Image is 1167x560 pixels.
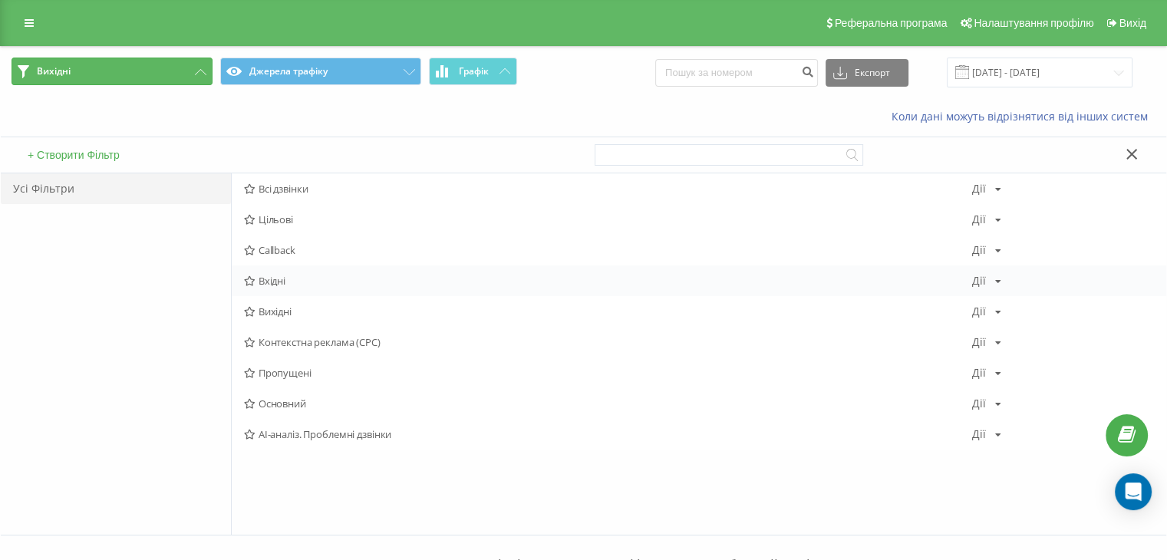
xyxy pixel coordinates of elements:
div: Дії [972,367,986,378]
span: AI-аналіз. Проблемні дзвінки [244,429,972,440]
span: Графік [459,66,489,77]
button: + Створити Фільтр [23,148,124,162]
span: Вихід [1119,17,1146,29]
div: Дії [972,429,986,440]
div: Дії [972,337,986,348]
div: Дії [972,183,986,194]
button: Закрити [1121,147,1143,163]
span: Цільові [244,214,972,225]
span: Реферальна програма [835,17,948,29]
span: Налаштування профілю [974,17,1093,29]
button: Джерела трафіку [220,58,421,85]
a: Коли дані можуть відрізнятися вiд інших систем [892,109,1155,124]
div: Дії [972,214,986,225]
span: Вихідні [244,306,972,317]
span: Пропущені [244,367,972,378]
span: Основний [244,398,972,409]
button: Експорт [826,59,908,87]
div: Дії [972,245,986,255]
span: Всі дзвінки [244,183,972,194]
div: Open Intercom Messenger [1115,473,1152,510]
div: Дії [972,306,986,317]
div: Усі Фільтри [1,173,231,204]
button: Графік [429,58,517,85]
input: Пошук за номером [655,59,818,87]
div: Дії [972,275,986,286]
span: Callback [244,245,972,255]
button: Вихідні [12,58,213,85]
span: Контекстна реклама (CPC) [244,337,972,348]
span: Вхідні [244,275,972,286]
div: Дії [972,398,986,409]
span: Вихідні [37,65,71,77]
